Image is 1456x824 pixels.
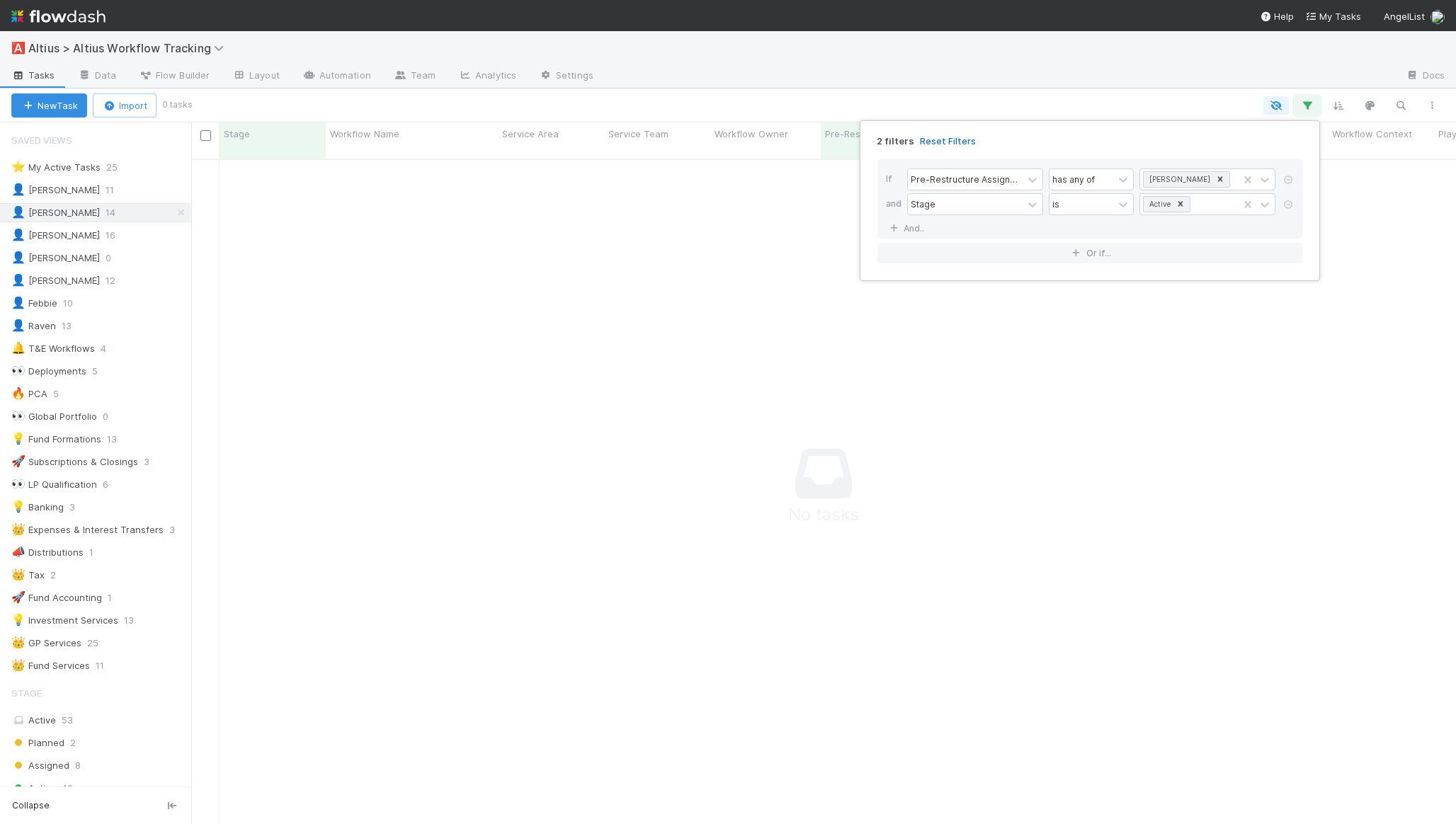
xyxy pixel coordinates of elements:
a: And.. [886,218,931,239]
a: Reset Filters [920,135,976,147]
span: 2 filters [877,135,914,147]
div: and [886,193,907,218]
div: is [1052,198,1059,210]
div: Stage [911,198,935,210]
div: If [886,168,907,193]
div: Pre-Restructure Assignees [911,173,1020,185]
div: has any of [1052,173,1095,185]
div: [PERSON_NAME] [1145,172,1212,187]
button: Or if... [877,243,1302,263]
div: Active [1145,197,1173,212]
